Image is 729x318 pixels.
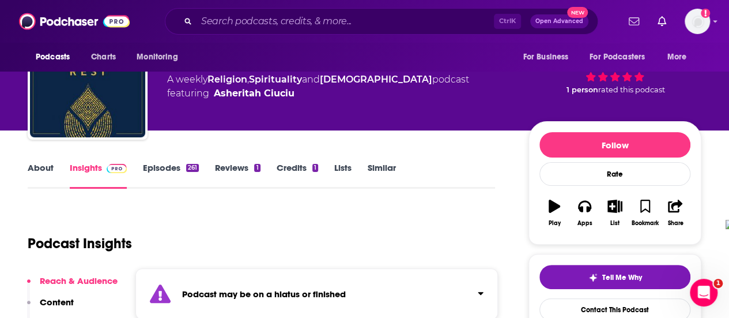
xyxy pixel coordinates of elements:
[566,85,598,94] span: 1 person
[535,18,583,24] span: Open Advanced
[91,49,116,65] span: Charts
[182,289,346,300] strong: Podcast may be on a hiatus or finished
[600,192,630,234] button: List
[30,22,145,137] img: Prayers of REST
[653,12,671,31] a: Show notifications dropdown
[277,162,318,189] a: Credits1
[247,74,249,85] span: ,
[577,220,592,227] div: Apps
[582,46,662,68] button: open menu
[19,10,130,32] img: Podchaser - Follow, Share and Rate Podcasts
[610,220,620,227] div: List
[320,74,432,85] a: [DEMOGRAPHIC_DATA]
[214,87,294,100] a: Asheritah Ciuciu
[28,46,85,68] button: open menu
[667,49,687,65] span: More
[588,273,598,282] img: tell me why sparkle
[368,162,396,189] a: Similar
[28,235,132,252] h1: Podcast Insights
[539,192,569,234] button: Play
[713,279,723,288] span: 1
[685,9,710,34] button: Show profile menu
[549,220,561,227] div: Play
[27,275,118,297] button: Reach & Audience
[302,74,320,85] span: and
[167,87,469,100] span: featuring
[539,132,690,158] button: Follow
[590,49,645,65] span: For Podcasters
[312,164,318,172] div: 1
[137,49,177,65] span: Monitoring
[539,265,690,289] button: tell me why sparkleTell Me Why
[40,275,118,286] p: Reach & Audience
[249,74,302,85] a: Spirituality
[667,220,683,227] div: Share
[701,9,710,18] svg: Add a profile image
[215,162,260,189] a: Reviews1
[690,279,717,306] iframe: Intercom live chat
[207,74,247,85] a: Religion
[660,192,690,234] button: Share
[254,164,260,172] div: 1
[602,273,642,282] span: Tell Me Why
[632,220,659,227] div: Bookmark
[569,192,599,234] button: Apps
[515,46,583,68] button: open menu
[494,14,521,29] span: Ctrl K
[197,12,494,31] input: Search podcasts, credits, & more...
[630,192,660,234] button: Bookmark
[28,162,54,189] a: About
[143,162,199,189] a: Episodes261
[27,297,74,318] button: Content
[334,162,352,189] a: Lists
[167,73,469,100] div: A weekly podcast
[523,49,568,65] span: For Business
[659,46,701,68] button: open menu
[165,8,598,35] div: Search podcasts, credits, & more...
[107,164,127,173] img: Podchaser Pro
[685,9,710,34] img: User Profile
[567,7,588,18] span: New
[129,46,192,68] button: open menu
[530,14,588,28] button: Open AdvancedNew
[70,162,127,189] a: InsightsPodchaser Pro
[84,46,123,68] a: Charts
[685,9,710,34] span: Logged in as amandawoods
[624,12,644,31] a: Show notifications dropdown
[40,297,74,308] p: Content
[598,85,665,94] span: rated this podcast
[186,164,199,172] div: 261
[36,49,70,65] span: Podcasts
[539,162,690,186] div: Rate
